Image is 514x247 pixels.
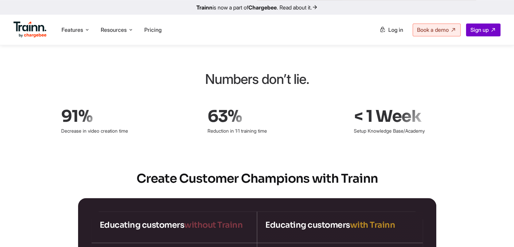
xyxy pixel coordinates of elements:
[184,220,243,230] span: without Trainn
[354,108,422,125] b: < 1 Week
[265,220,415,230] h4: Educating customers
[248,4,277,11] b: Chargebee
[354,125,452,136] p: Setup Knowledge Base/Academy
[350,220,395,230] span: with Trainn
[413,23,461,36] a: Book a demo
[417,26,449,33] span: Book a demo
[207,125,305,136] p: Reduction in 1:1 training time
[61,108,94,125] b: 91%
[466,23,500,36] a: Sign up
[375,24,407,36] a: Log in
[14,170,500,187] h2: Create Customer Champions with Trainn
[144,26,162,33] a: Pricing
[196,4,213,11] b: Trainn
[14,21,47,38] img: Trainn Logo
[207,108,243,125] b: 63%
[100,69,414,89] div: Numbers don’t lie.
[100,220,249,230] h4: Educating customers
[101,26,127,33] span: Resources
[480,215,514,247] iframe: Chat Widget
[62,26,83,33] span: Features
[470,26,489,33] span: Sign up
[61,125,159,136] p: Decrease in video creation time
[388,26,403,33] span: Log in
